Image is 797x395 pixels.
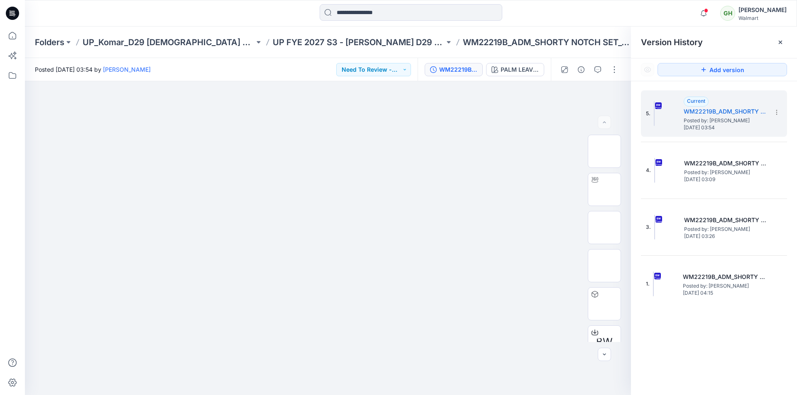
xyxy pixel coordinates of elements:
span: [DATE] 03:09 [684,177,767,182]
span: 4. [646,167,651,174]
a: UP_Komar_D29 [DEMOGRAPHIC_DATA] Sleep [83,36,254,48]
span: Posted by: Gayan Hettiarachchi [684,168,767,177]
button: Add version [658,63,787,76]
span: 5. [646,110,650,117]
span: [DATE] 04:15 [683,290,766,296]
div: Walmart [738,15,787,21]
div: WM22219B_ADM_SHORTY NOTCH SET_COLORWAY_REV3 [439,65,477,74]
img: WM22219B_ADM_SHORTY NOTCH SET_COLORWAY_REV1 [654,215,655,240]
a: Folders [35,36,64,48]
button: Close [777,39,784,46]
img: WM22219B_ADM_SHORTY NOTCH SET_COLORWAY [653,271,654,296]
span: Posted [DATE] 03:54 by [35,65,151,74]
h5: WM22219B_ADM_SHORTY NOTCH SET_COLORWAY [683,272,766,282]
p: WM22219B_ADM_SHORTY NOTCH SET_COLORWAY [463,36,635,48]
span: [DATE] 03:26 [684,233,767,239]
button: WM22219B_ADM_SHORTY NOTCH SET_COLORWAY_REV3 [425,63,483,76]
h5: WM22219B_ADM_SHORTY NOTCH SET_COLORWAY_REV1 [684,215,767,225]
span: Posted by: Gayan Hettiarachchi [684,116,767,125]
span: Current [687,98,705,104]
span: 1. [646,280,650,288]
span: Version History [641,37,703,47]
img: WM22219B_ADM_SHORTY NOTCH SET_COLORWAY_REV2 [654,158,655,183]
div: PALM LEAVES V1 CW9 WINTER WHITE 1 [501,65,539,74]
span: 3. [646,223,651,231]
a: [PERSON_NAME] [103,66,151,73]
span: BW [596,334,613,349]
h5: WM22219B_ADM_SHORTY NOTCH SET_COLORWAY_REV2 [684,158,767,168]
span: Posted by: Gayan Hettiarachchi [684,225,767,233]
button: Show Hidden Versions [641,63,654,76]
span: [DATE] 03:54 [684,125,767,131]
h5: WM22219B_ADM_SHORTY NOTCH SET_COLORWAY_REV3 [684,107,767,116]
span: Posted by: Gayan Hettiarachchi [683,282,766,290]
button: PALM LEAVES V1 CW9 WINTER WHITE 1 [486,63,544,76]
div: [PERSON_NAME] [738,5,787,15]
button: Details [575,63,588,76]
div: GH [720,6,735,21]
a: UP FYE 2027 S3 - [PERSON_NAME] D29 [DEMOGRAPHIC_DATA] Sleepwear [273,36,445,48]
